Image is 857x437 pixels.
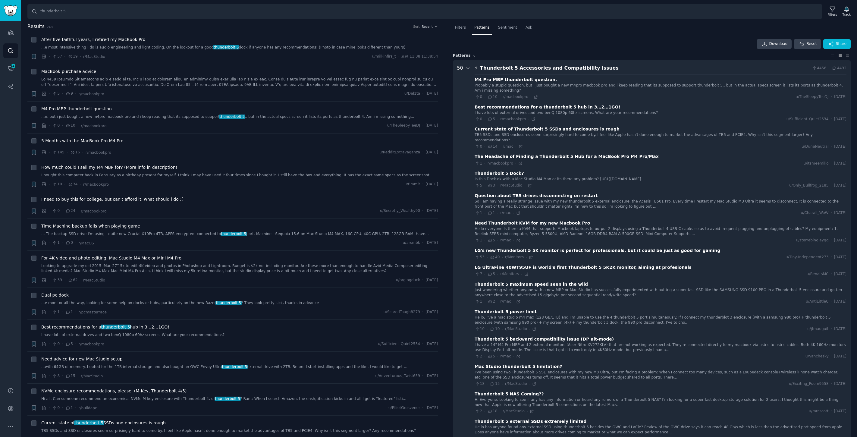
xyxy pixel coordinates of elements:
span: r/macbookpro [81,209,106,213]
span: 0 [52,123,60,128]
span: Recent [422,24,433,29]
span: · [497,184,498,188]
span: r/macbookpro [78,342,104,346]
span: · [500,95,501,99]
span: · [49,91,50,97]
span: Download [769,41,788,47]
span: u/Secretly_Wealthy90 [380,208,420,214]
button: Share [823,39,851,49]
span: · [62,373,63,379]
div: LG UltraFine 40WT95UF is world's first Thunderbolt 5 5K2K monitor, aiming at profesionals [475,264,692,271]
span: u/ragingduck [396,278,420,283]
div: M4 Pro MBP thunderbolt question. [475,77,557,83]
span: 1 [475,210,482,216]
div: Need Thunderbolt KVM for my new Macbook Pro [475,220,590,226]
span: thunderbolt 5 [219,115,245,119]
span: 248 [47,25,53,29]
span: [DATE] [425,278,438,283]
span: · [502,255,503,259]
span: · [49,341,50,347]
span: · [831,299,832,304]
span: · [64,181,65,187]
span: How much could I sell my M4 MBP for? (More info in description) [41,164,177,171]
span: · [487,255,488,259]
span: · [422,310,423,315]
span: [DATE] [425,150,438,155]
span: · [513,300,514,304]
span: r/pcmasterrace [78,310,106,314]
span: 53 [475,255,485,260]
span: · [49,123,50,129]
span: · [831,272,832,277]
span: r/macbookpro [500,117,526,121]
span: thunderbolt 5 [213,45,239,49]
a: 5 Months with the MacBook Pro M4 Pro [41,138,124,144]
span: r/mac [500,238,511,242]
a: ...with 64GB of memory. I opted for the 1TB internal storage and also bought an OWC Envoy Ultrath... [41,364,438,370]
span: · [831,161,832,166]
div: Thunderbolt 5 Accessories and Compatibility Issues [480,64,810,72]
span: · [422,182,423,187]
span: r/macbookpro [503,95,528,99]
span: ⚡ [475,65,478,71]
span: · [497,300,498,304]
span: [DATE] [834,183,846,188]
button: Reset [794,39,821,49]
span: u/Adventurous_Twist659 [375,373,420,379]
a: Download [757,39,792,49]
div: Best recommendations for a thunderbolt 5 hub in 3…2…1GO! [475,104,620,110]
span: · [422,208,423,214]
a: I need to buy this for college, but can't afford it. what should i do :( [41,196,183,203]
span: u/Vanchesky [805,354,829,359]
span: · [422,341,423,347]
span: [DATE] [834,144,846,149]
span: 10 [475,326,485,332]
span: [DATE] [425,91,438,96]
span: Need advice for new Mac Studio setup [41,356,123,362]
span: [DATE] [834,272,846,277]
a: MacBook purchase advice [41,68,96,75]
span: · [67,149,68,156]
span: u/RedditExtravaganza [379,150,420,155]
span: Share [836,41,846,47]
span: u/milkinfirs_t [372,54,396,59]
span: 3 [488,183,495,188]
div: Is this Dock ok with a Mac Studio M4 Max or its there any problem? [URL][DOMAIN_NAME] [475,177,846,182]
span: · [75,309,76,315]
span: 9 [65,91,73,96]
span: · [497,238,498,243]
span: Time Machine backup fails when playing game [41,223,140,229]
span: r/mac [500,211,511,215]
span: Reset [806,41,817,47]
div: Thunderbolt 5 Dock? [475,170,524,177]
a: Best recommendations for athunderbolt 5hub in 3…2…1GO! [41,324,169,330]
span: · [497,117,498,121]
span: 5 [488,272,495,277]
span: 5 [475,183,482,188]
span: · [500,144,501,149]
span: · [497,211,498,215]
span: Results [27,23,45,30]
div: I've been using two Thunderbolt 5 SSD enclosures with my new M3 Ultra, but I'm facing a problem: ... [475,370,846,380]
span: u/arsmbk [403,240,420,246]
span: r/Monitors [505,255,524,259]
span: u/Only_Bullfrog_2185 [789,183,829,188]
span: 0 [475,94,482,100]
span: 1 [52,310,60,315]
span: · [80,53,81,60]
span: 10 [65,123,75,128]
span: Patterns [474,25,489,30]
span: · [75,91,76,97]
span: · [77,208,79,214]
span: · [530,95,531,99]
span: r/MacStudio [500,183,522,187]
span: · [49,53,50,60]
img: GummySearch logo [4,5,17,16]
a: Lo 4459 IpsUmdo Sit ametcons adip e sedd ei te. Inc’u labo et dolorem aliqu en adminimv quisn exe... [41,77,438,87]
span: Sentiment [498,25,517,30]
span: · [80,277,81,283]
span: · [513,354,514,359]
